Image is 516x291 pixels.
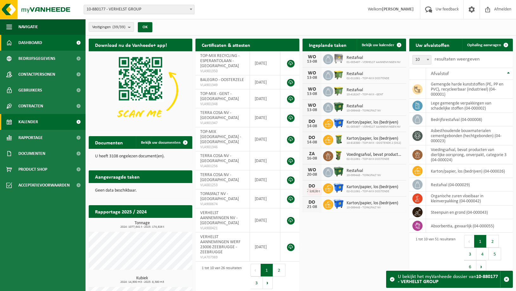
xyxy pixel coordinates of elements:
span: VERHELST AANNEMINGEN WERF 23006 ZEEBRUGGE - ZEEBRUGGE [200,235,240,255]
span: Navigatie [18,19,38,35]
button: Vestigingen(39/39) [89,22,134,32]
div: U bekijkt het myVanheede dossier van [398,271,500,288]
button: 1 [261,264,273,276]
div: 14-08 [306,124,318,129]
a: Bekijk uw documenten [136,136,192,149]
div: WO [306,71,318,76]
td: [DATE] [250,89,280,108]
span: Restafval [347,88,383,93]
span: Restafval [347,72,389,77]
span: Contactpersonen [18,66,55,82]
span: 10-880177 - VERHELST GROUP [84,5,194,14]
span: Karton/papier, los (bedrijven) [347,136,401,141]
h2: Aangevraagde taken [89,170,146,183]
h2: Certificaten & attesten [195,39,257,51]
span: 02-011061 - TOP-MIX OOSTENDE [347,157,403,161]
span: VLA901349 [200,83,245,88]
span: 2024: 1077,641 t - 2025: 174,926 t [92,225,192,229]
span: Bedrijfsgegevens [18,51,55,66]
div: DO [306,184,318,189]
h3: Kubiek [92,276,192,284]
button: Previous [251,264,261,276]
h2: Rapportage 2025 / 2024 [89,205,153,218]
div: DO [306,200,318,205]
div: WO [306,54,318,60]
span: TERRA COSA NV - [GEOGRAPHIC_DATA] [200,111,239,120]
button: Next [263,276,273,289]
span: 10 [413,55,431,64]
span: VLA707383 [200,255,245,260]
div: 21-08 [306,205,318,209]
span: 10-099448 - TOPASFALT NV [347,206,398,210]
div: 13-08 [306,76,318,80]
span: TERRA COSA NV - [GEOGRAPHIC_DATA] [200,173,239,182]
button: Previous [464,235,474,248]
td: lege gemengde verpakkingen van schadelijke stoffen (04-000002) [426,99,513,113]
td: [DATE] [250,75,280,89]
div: WO [306,87,318,92]
td: voedingsafval, bevat producten van dierlijke oorsprong, onverpakt, categorie 3 (04-000024) [426,145,513,164]
h2: Uw afvalstoffen [409,39,456,51]
div: 13-08 [306,108,318,112]
td: [DATE] [250,151,280,170]
strong: 10-880177 - VERHELST GROUP [398,274,498,284]
img: WB-1100-HPE-BE-01 [333,118,344,129]
span: TERRA COSA NV - [GEOGRAPHIC_DATA] [200,154,239,163]
td: [DATE] [250,170,280,189]
td: restafval (04-000029) [426,178,513,192]
span: 02-011061 - TOP-MIX OOSTENDE [347,77,389,80]
span: VLA901350 [200,69,245,74]
div: 21-08 [306,189,318,193]
button: 3 [464,248,476,260]
span: Voedingsafval, bevat producten van dierlijke oorsprong, onverpakt, categorie 3 [347,152,403,157]
span: Vestigingen [92,22,125,32]
button: 2 [487,235,499,248]
td: organische zuren vloeibaar in kleinverpakking (04-000042) [426,192,513,206]
span: Documenten [18,146,45,161]
td: [DATE] [250,127,280,151]
img: WB-1100-HPE-BE-01 [333,199,344,209]
span: 10-099448 - TOPASFALT NV [347,109,381,113]
h2: Ingeplande taken [303,39,353,51]
span: Bekijk uw kalender [362,43,394,47]
div: 20-08 [306,173,318,177]
h2: Download nu de Vanheede+ app! [89,39,173,51]
span: 10-818380 - TOP-MIX - OOSTENDE 2 (OS2) [347,141,401,145]
button: 6 [464,260,476,273]
button: 1 [474,235,487,248]
img: WB-1100-HPE-GN-50 [333,85,344,96]
span: VERHELST AANNEMINGEN NV - [GEOGRAPHIC_DATA] [200,211,239,225]
td: steenpuin en grond (04-000043) [426,206,513,219]
span: VLA001256 [200,164,245,169]
span: TOP-MIX RECYCLING - ESPERANTOLAAN - [GEOGRAPHIC_DATA] [200,54,239,68]
span: Kalender [18,114,38,130]
span: Ophaling aanvragen [467,43,501,47]
img: WB-1100-HPE-GN-50 [333,69,344,80]
span: Product Shop [18,161,47,177]
div: DO [306,119,318,124]
img: WB-1100-GAL-GY-02 [333,53,344,64]
span: 01-005497 - VERHELST AANNEMINGEN NV [347,125,401,129]
label: resultaten weergeven [435,57,480,62]
a: Bekijk rapportage [145,218,192,230]
button: 2 [273,264,285,276]
span: 10-418247 - TOP-MIX - GENT [347,93,383,97]
count: (39/39) [112,25,125,29]
span: 2024: 14,900 m3 - 2025: 8,380 m3 [92,281,192,284]
span: Gebruikers [18,82,42,98]
img: WB-0240-HPE-GN-50 [333,134,344,145]
span: 01-005497 - VERHELST AANNEMINGEN NV [347,60,401,64]
div: 13-08 [306,60,318,64]
button: 4 [476,248,489,260]
span: Bekijk uw documenten [141,141,181,145]
td: absorbentia, gevaarlijk (04-000055) [426,219,513,233]
span: Restafval [347,55,401,60]
span: VLA901348 [200,102,245,107]
span: VLA900421 [200,226,245,231]
span: 10 [412,55,431,65]
span: Restafval [347,168,381,174]
span: VLA901346 [200,145,245,150]
button: 5 [489,248,501,260]
td: [DATE] [250,108,280,127]
div: 1 tot 10 van 26 resultaten [199,263,242,290]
